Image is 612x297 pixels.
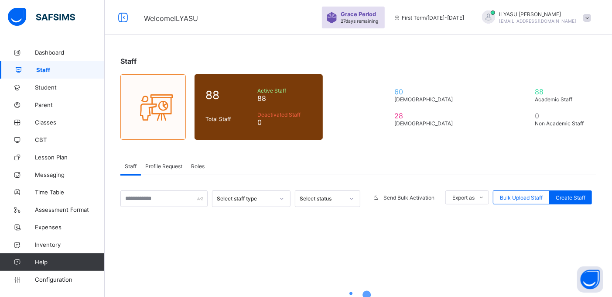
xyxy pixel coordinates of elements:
[395,87,453,96] span: 60
[535,120,585,127] span: Non Academic Staff
[300,196,344,202] div: Select status
[203,114,255,124] div: Total Staff
[556,194,585,201] span: Create Staff
[217,196,274,202] div: Select staff type
[341,18,378,24] span: 27 days remaining
[35,224,105,231] span: Expenses
[205,88,253,102] span: 88
[191,163,205,169] span: Roles
[8,8,75,26] img: safsims
[35,276,104,283] span: Configuration
[326,12,337,23] img: sticker-purple.71386a28dfed39d6af7621340158ba97.svg
[395,120,453,127] span: [DEMOGRAPHIC_DATA]
[341,11,376,17] span: Grace Period
[145,163,182,169] span: Profile Request
[257,118,312,127] span: 0
[395,96,453,103] span: [DEMOGRAPHIC_DATA]
[35,101,105,108] span: Parent
[500,194,543,201] span: Bulk Upload Staff
[577,266,603,293] button: Open asap
[35,136,105,143] span: CBT
[257,111,312,118] span: Deactivated Staff
[35,119,105,126] span: Classes
[257,87,312,94] span: Active Staff
[35,49,105,56] span: Dashboard
[35,189,105,196] span: Time Table
[535,96,585,103] span: Academic Staff
[144,14,198,23] span: Welcome ILYASU
[35,84,105,91] span: Student
[35,154,105,161] span: Lesson Plan
[499,11,577,17] span: ILYASU [PERSON_NAME]
[35,206,105,213] span: Assessment Format
[395,111,453,120] span: 28
[499,18,577,24] span: [EMAIL_ADDRESS][DOMAIN_NAME]
[257,94,312,103] span: 88
[36,66,105,73] span: Staff
[535,111,585,120] span: 0
[393,14,465,21] span: session/term information
[125,163,137,169] span: Staff
[35,171,105,178] span: Messaging
[120,57,137,66] span: Staff
[383,194,434,201] span: Send Bulk Activation
[35,259,104,266] span: Help
[473,10,595,25] div: ILYASUIBRAHIM
[452,194,475,201] span: Export as
[535,87,585,96] span: 88
[35,241,105,248] span: Inventory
